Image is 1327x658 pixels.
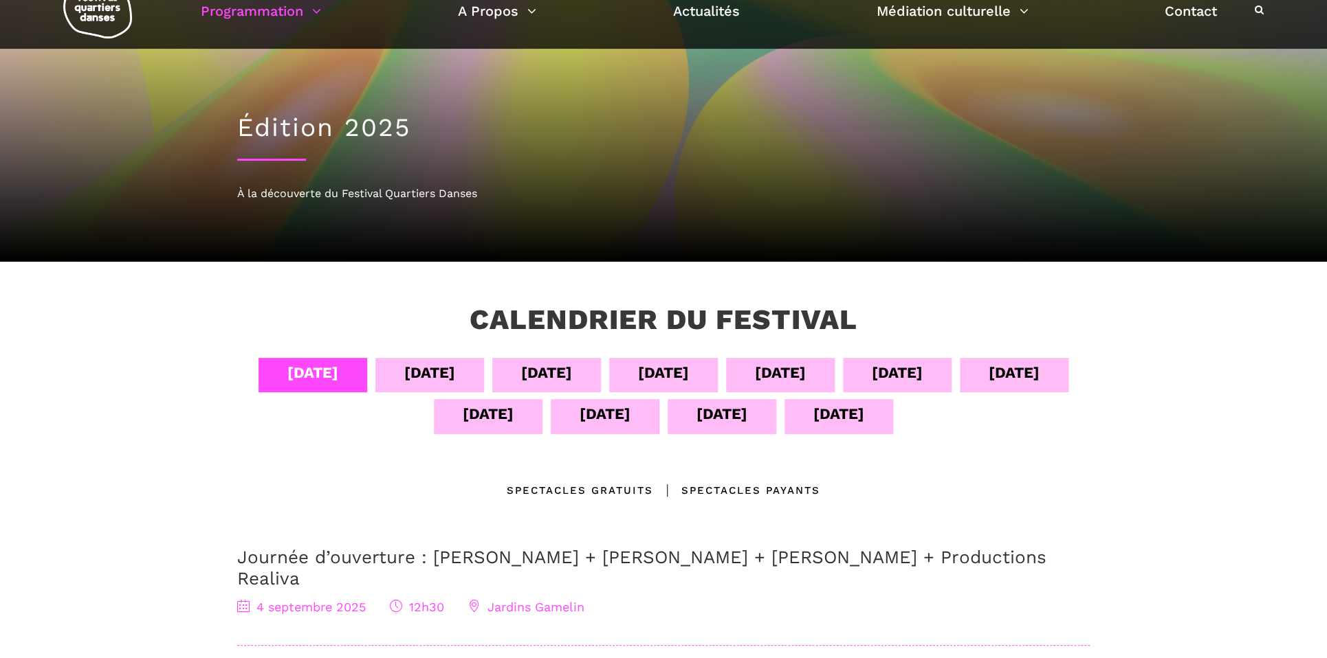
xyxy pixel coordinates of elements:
[521,361,572,385] div: [DATE]
[404,361,455,385] div: [DATE]
[390,600,444,614] span: 12h30
[468,600,584,614] span: Jardins Gamelin
[237,185,1090,203] div: À la découverte du Festival Quartiers Danses
[237,547,1046,589] a: Journée d’ouverture : [PERSON_NAME] + [PERSON_NAME] + [PERSON_NAME] + Productions Realiva
[470,303,857,337] h3: Calendrier du festival
[755,361,806,385] div: [DATE]
[653,482,820,499] div: Spectacles Payants
[237,600,366,614] span: 4 septembre 2025
[507,482,653,499] div: Spectacles gratuits
[463,402,514,426] div: [DATE]
[697,402,747,426] div: [DATE]
[989,361,1040,385] div: [DATE]
[580,402,630,426] div: [DATE]
[872,361,923,385] div: [DATE]
[287,361,338,385] div: [DATE]
[638,361,689,385] div: [DATE]
[237,113,1090,143] h1: Édition 2025
[813,402,864,426] div: [DATE]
